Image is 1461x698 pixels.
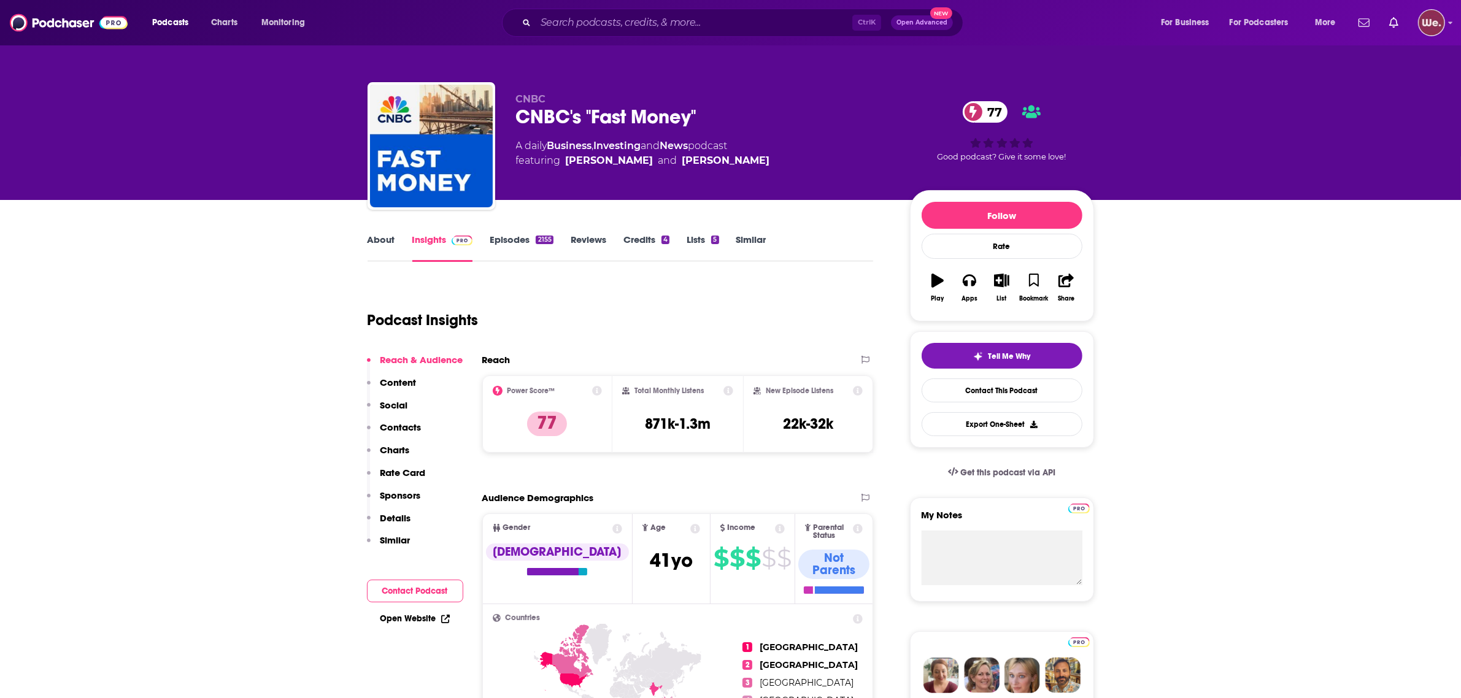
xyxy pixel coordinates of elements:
h2: Audience Demographics [482,492,594,504]
span: Age [650,524,666,532]
p: Content [380,377,417,388]
div: Bookmark [1019,295,1048,302]
span: Parental Status [813,524,851,540]
button: Play [922,266,954,310]
button: Content [367,377,417,399]
button: Sponsors [367,489,421,512]
p: 77 [527,412,567,436]
button: Open AdvancedNew [891,15,953,30]
button: Share [1050,266,1082,310]
div: [DEMOGRAPHIC_DATA] [486,543,629,561]
div: Rate [922,234,1082,259]
img: Podchaser - Follow, Share and Rate Podcasts [10,11,128,34]
div: A daily podcast [516,139,770,168]
a: Charts [203,13,245,33]
span: Countries [506,614,541,622]
a: About [368,234,395,262]
a: Investing [594,140,641,151]
button: open menu [1152,13,1225,33]
span: Charts [211,14,237,31]
label: My Notes [922,509,1082,531]
input: Search podcasts, credits, & more... [536,13,852,33]
button: open menu [1306,13,1351,33]
a: Contact This Podcast [922,378,1082,402]
span: Ctrl K [852,15,881,31]
button: Follow [922,202,1082,229]
img: Jules Profile [1004,658,1040,693]
span: [GEOGRAPHIC_DATA] [760,659,858,670]
a: Similar [736,234,766,262]
img: Podchaser Pro [452,236,473,245]
div: [PERSON_NAME] [682,153,770,168]
span: $ [761,548,776,568]
span: and [658,153,677,168]
div: List [997,295,1007,302]
button: open menu [253,13,321,33]
div: Play [931,295,944,302]
p: Charts [380,444,410,456]
a: Episodes2155 [490,234,553,262]
button: Contacts [367,421,422,444]
span: Good podcast? Give it some love! [938,152,1066,161]
div: [PERSON_NAME] [566,153,653,168]
a: Get this podcast via API [938,458,1066,488]
div: Search podcasts, credits, & more... [514,9,975,37]
a: Show notifications dropdown [1354,12,1374,33]
span: New [930,7,952,19]
span: and [641,140,660,151]
button: open menu [144,13,204,33]
div: Apps [962,295,977,302]
img: Jon Profile [1045,658,1081,693]
h1: Podcast Insights [368,311,479,329]
button: Contact Podcast [367,580,463,602]
span: 1 [742,642,752,652]
img: Sydney Profile [923,658,959,693]
button: Similar [367,534,411,557]
button: Rate Card [367,467,426,489]
button: Charts [367,444,410,467]
span: $ [714,548,728,568]
a: Show notifications dropdown [1384,12,1403,33]
span: Get this podcast via API [960,467,1055,478]
span: Tell Me Why [988,351,1030,361]
img: CNBC's "Fast Money" [370,85,493,207]
span: 2 [742,660,752,670]
p: Sponsors [380,489,421,501]
img: tell me why sparkle [973,351,983,361]
span: , [592,140,594,151]
p: Reach & Audience [380,354,463,366]
span: Open Advanced [896,20,947,26]
div: Share [1058,295,1074,302]
button: Export One-Sheet [922,412,1082,436]
span: 3 [742,678,752,688]
span: Monitoring [261,14,305,31]
a: Reviews [571,234,606,262]
h2: New Episode Listens [766,386,833,395]
div: Not Parents [798,550,870,579]
a: Pro website [1068,635,1090,647]
span: $ [777,548,791,568]
span: featuring [516,153,770,168]
p: Contacts [380,421,422,433]
div: 4 [661,236,669,244]
div: 5 [711,236,719,244]
a: Open Website [380,613,450,624]
span: For Business [1161,14,1209,31]
button: open menu [1222,13,1306,33]
span: $ [730,548,744,568]
h3: 22k-32k [783,415,833,433]
button: tell me why sparkleTell Me Why [922,343,1082,369]
img: Podchaser Pro [1068,504,1090,513]
button: Reach & Audience [367,354,463,377]
a: Lists5 [687,234,719,262]
button: List [985,266,1017,310]
p: Rate Card [380,467,426,478]
span: CNBC [516,93,546,105]
img: Podchaser Pro [1068,637,1090,647]
button: Show profile menu [1418,9,1445,36]
a: Pro website [1068,502,1090,513]
button: Apps [954,266,985,310]
a: Credits4 [623,234,669,262]
span: More [1315,14,1336,31]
